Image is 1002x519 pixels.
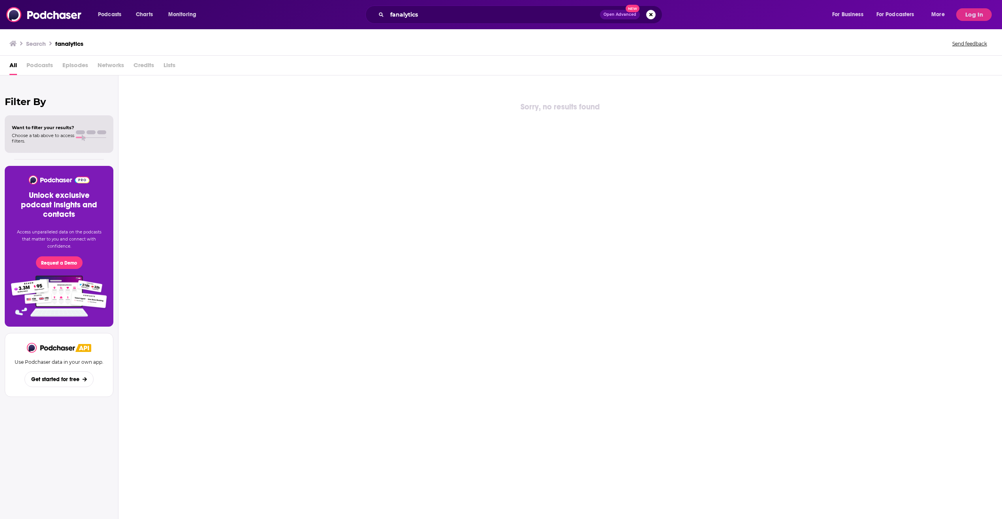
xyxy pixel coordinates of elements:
span: Episodes [62,59,88,75]
span: Credits [133,59,154,75]
h3: fanalytics [55,40,83,47]
span: Open Advanced [603,13,636,17]
img: Podchaser API banner [75,344,91,352]
span: Networks [98,59,124,75]
button: Log In [956,8,992,21]
span: New [626,5,640,12]
span: Lists [164,59,175,75]
p: Access unparalleled data on the podcasts that matter to you and connect with confidence. [14,229,104,250]
button: open menu [871,8,926,21]
h3: Search [26,40,46,47]
span: For Podcasters [876,9,914,20]
span: Want to filter your results? [12,125,74,130]
h3: Unlock exclusive podcast insights and contacts [14,191,104,219]
input: Search podcasts, credits, & more... [387,8,600,21]
button: open menu [827,8,873,21]
span: Podcasts [98,9,121,20]
button: Request a Demo [36,256,83,269]
button: Open AdvancedNew [600,10,640,19]
button: open menu [92,8,132,21]
button: Get started for free [24,371,94,387]
span: Choose a tab above to access filters. [12,133,74,144]
img: Podchaser - Follow, Share and Rate Podcasts [27,343,76,353]
h2: Filter By [5,96,113,107]
span: Podcasts [26,59,53,75]
button: open menu [163,8,207,21]
span: Monitoring [168,9,196,20]
div: Search podcasts, credits, & more... [373,6,670,24]
img: Podchaser - Follow, Share and Rate Podcasts [28,175,90,184]
button: open menu [926,8,955,21]
div: Sorry, no results found [118,101,1002,113]
a: Charts [131,8,158,21]
span: Get started for free [31,376,79,383]
span: More [931,9,945,20]
a: All [9,59,17,75]
p: Use Podchaser data in your own app. [15,359,103,365]
button: Send feedback [950,40,989,47]
img: Podchaser - Follow, Share and Rate Podcasts [6,7,82,22]
span: For Business [832,9,863,20]
span: Charts [136,9,153,20]
img: Pro Features [8,275,110,317]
